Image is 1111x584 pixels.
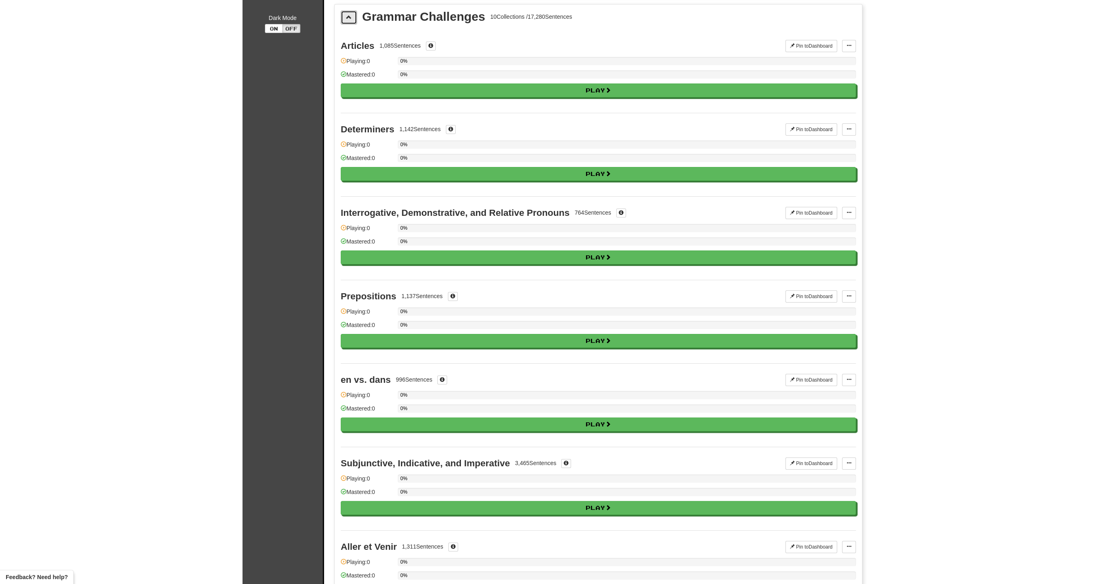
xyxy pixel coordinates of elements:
[341,237,394,251] div: Mastered: 0
[341,558,394,571] div: Playing: 0
[249,14,317,22] div: Dark Mode
[362,11,485,23] div: Grammar Challenges
[785,457,837,470] button: Pin toDashboard
[341,41,375,51] div: Articles
[341,250,856,264] button: Play
[785,290,837,303] button: Pin toDashboard
[282,24,300,33] button: Off
[379,42,421,50] div: 1,085 Sentences
[341,224,394,237] div: Playing: 0
[341,83,856,97] button: Play
[341,474,394,488] div: Playing: 0
[341,488,394,501] div: Mastered: 0
[341,542,397,552] div: Aller et Venir
[341,458,510,468] div: Subjunctive, Indicative, and Imperative
[341,124,394,134] div: Determiners
[785,40,837,52] button: Pin toDashboard
[785,207,837,219] button: Pin toDashboard
[341,141,394,154] div: Playing: 0
[341,167,856,181] button: Play
[785,123,837,136] button: Pin toDashboard
[341,154,394,167] div: Mastered: 0
[6,573,68,581] span: Open feedback widget
[341,334,856,348] button: Play
[341,57,394,70] div: Playing: 0
[575,209,611,217] div: 764 Sentences
[341,417,856,431] button: Play
[785,374,837,386] button: Pin toDashboard
[341,70,394,84] div: Mastered: 0
[265,24,283,33] button: On
[341,404,394,418] div: Mastered: 0
[341,307,394,321] div: Playing: 0
[341,291,396,301] div: Prepositions
[341,321,394,334] div: Mastered: 0
[402,542,443,551] div: 1,311 Sentences
[341,501,856,515] button: Play
[399,125,441,133] div: 1,142 Sentences
[341,208,569,218] div: Interrogative, Demonstrative, and Relative Pronouns
[341,375,391,385] div: en vs. dans
[785,541,837,553] button: Pin toDashboard
[396,375,432,384] div: 996 Sentences
[341,391,394,404] div: Playing: 0
[515,459,556,467] div: 3,465 Sentences
[401,292,443,300] div: 1,137 Sentences
[490,13,572,21] div: 10 Collections / 17,280 Sentences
